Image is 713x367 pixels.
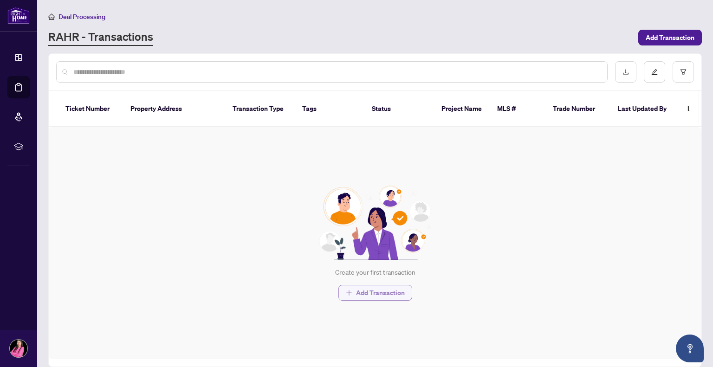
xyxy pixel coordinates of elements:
[48,13,55,20] span: home
[364,91,434,127] th: Status
[646,30,694,45] span: Add Transaction
[7,7,30,24] img: logo
[622,69,629,75] span: download
[673,61,694,83] button: filter
[295,91,364,127] th: Tags
[651,69,658,75] span: edit
[680,69,687,75] span: filter
[644,61,665,83] button: edit
[48,29,153,46] a: RAHR - Transactions
[610,91,680,127] th: Last Updated By
[615,61,636,83] button: download
[58,13,105,21] span: Deal Processing
[315,186,435,260] img: Null State Icon
[545,91,610,127] th: Trade Number
[676,335,704,362] button: Open asap
[225,91,295,127] th: Transaction Type
[335,267,415,277] div: Create your first transaction
[490,91,545,127] th: MLS #
[434,91,490,127] th: Project Name
[638,30,702,45] button: Add Transaction
[58,91,123,127] th: Ticket Number
[346,290,352,296] span: plus
[356,285,405,300] span: Add Transaction
[123,91,225,127] th: Property Address
[338,285,412,301] button: Add Transaction
[10,340,27,357] img: Profile Icon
